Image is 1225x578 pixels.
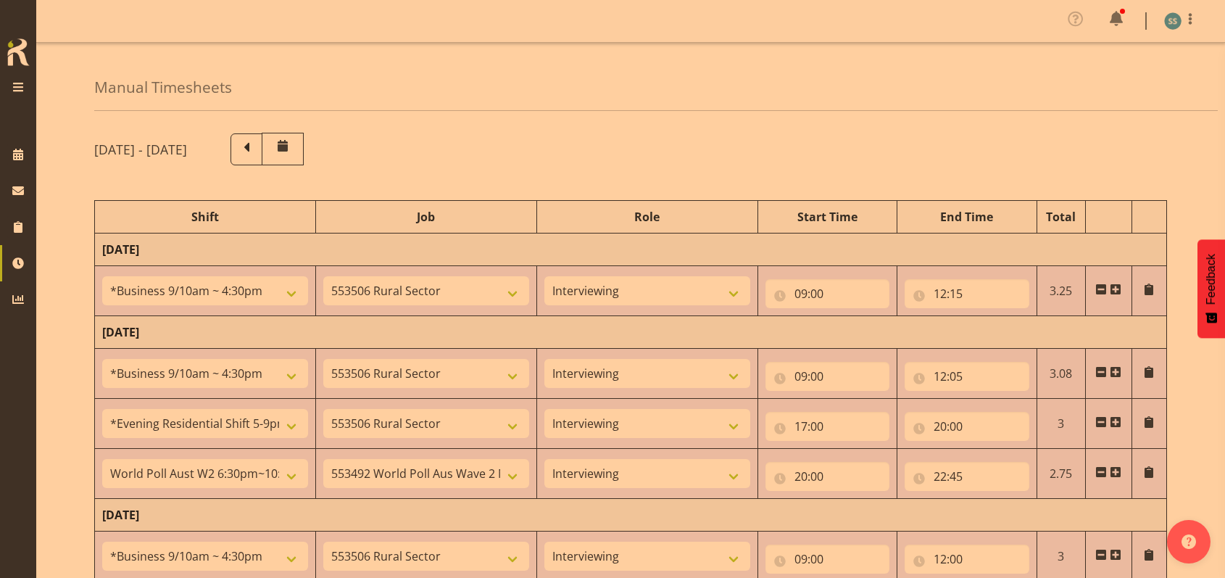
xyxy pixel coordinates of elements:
[95,316,1167,349] td: [DATE]
[765,412,890,441] input: Click to select...
[1037,266,1085,316] td: 3.25
[323,208,529,226] div: Job
[1205,254,1218,305] span: Feedback
[94,141,187,157] h5: [DATE] - [DATE]
[4,36,33,68] img: Rosterit icon logo
[95,499,1167,532] td: [DATE]
[765,362,890,391] input: Click to select...
[1182,534,1196,549] img: help-xxl-2.png
[94,79,232,96] h4: Manual Timesheets
[905,279,1029,308] input: Click to select...
[905,462,1029,491] input: Click to select...
[905,362,1029,391] input: Click to select...
[1037,349,1085,399] td: 3.08
[1045,208,1078,226] div: Total
[765,208,890,226] div: Start Time
[905,545,1029,574] input: Click to select...
[1037,449,1085,499] td: 2.75
[1037,399,1085,449] td: 3
[765,545,890,574] input: Click to select...
[102,208,308,226] div: Shift
[905,412,1029,441] input: Click to select...
[905,208,1029,226] div: End Time
[544,208,750,226] div: Role
[765,462,890,491] input: Click to select...
[765,279,890,308] input: Click to select...
[1164,12,1182,30] img: shane-shaw-williams1936.jpg
[1197,239,1225,338] button: Feedback - Show survey
[95,234,1167,266] td: [DATE]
